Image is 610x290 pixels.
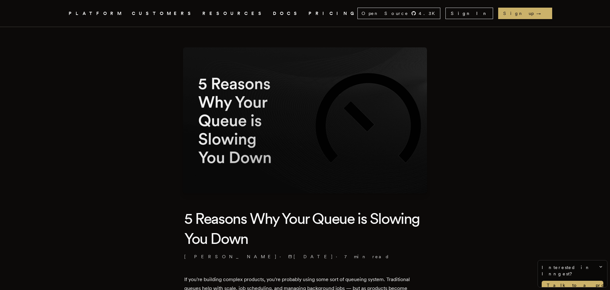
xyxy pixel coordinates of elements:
a: CUSTOMERS [132,10,195,17]
a: Sign up [498,8,552,19]
a: Talk to a product expert [542,281,603,290]
a: Sign In [445,8,493,19]
a: DOCS [273,10,301,17]
img: Featured image for 5 Reasons Why Your Queue is Slowing You Down blog post [183,47,427,193]
p: · · [184,253,426,260]
button: PLATFORM [69,10,124,17]
span: 4.3 K [419,10,439,17]
a: PRICING [308,10,357,17]
a: [PERSON_NAME] [184,253,277,260]
span: → [536,10,547,17]
span: Open Source [362,10,409,17]
button: RESOURCES [202,10,265,17]
span: 7 min read [344,253,390,260]
span: [DATE] [288,253,333,260]
h1: 5 Reasons Why Your Queue is Slowing You Down [184,209,426,248]
span: Interested in Inngest? [542,264,603,277]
